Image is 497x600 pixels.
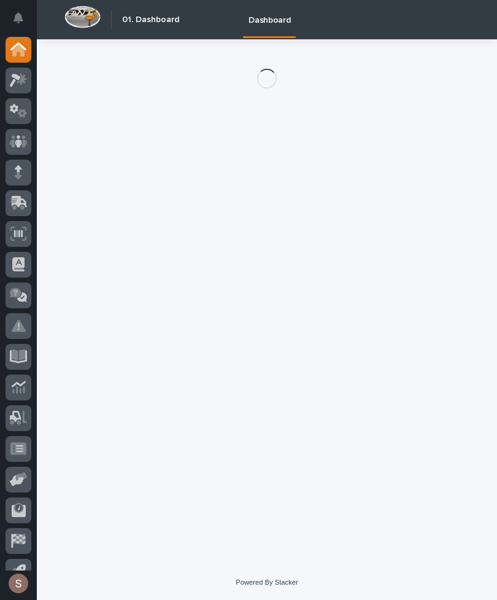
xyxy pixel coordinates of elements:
img: Workspace Logo [64,6,101,28]
button: users-avatar [6,571,31,596]
h2: 01. Dashboard [122,12,179,27]
div: Notifications [15,12,31,32]
button: Notifications [6,5,31,31]
a: Powered By Stacker [236,579,298,586]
